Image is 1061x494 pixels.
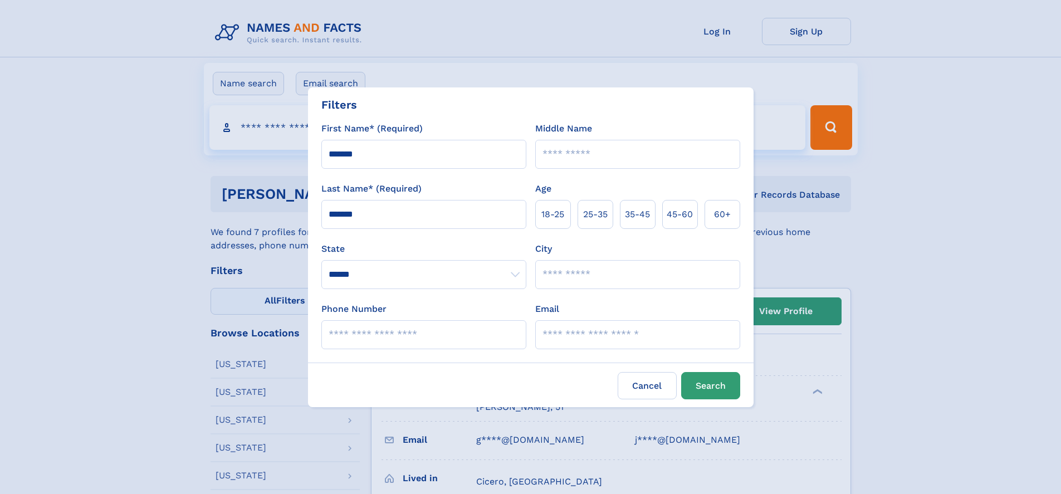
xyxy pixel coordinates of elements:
[583,208,608,221] span: 25‑35
[541,208,564,221] span: 18‑25
[681,372,740,399] button: Search
[535,122,592,135] label: Middle Name
[321,96,357,113] div: Filters
[321,122,423,135] label: First Name* (Required)
[618,372,677,399] label: Cancel
[667,208,693,221] span: 45‑60
[321,242,526,256] label: State
[321,302,387,316] label: Phone Number
[321,182,422,195] label: Last Name* (Required)
[535,302,559,316] label: Email
[714,208,731,221] span: 60+
[535,242,552,256] label: City
[625,208,650,221] span: 35‑45
[535,182,551,195] label: Age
